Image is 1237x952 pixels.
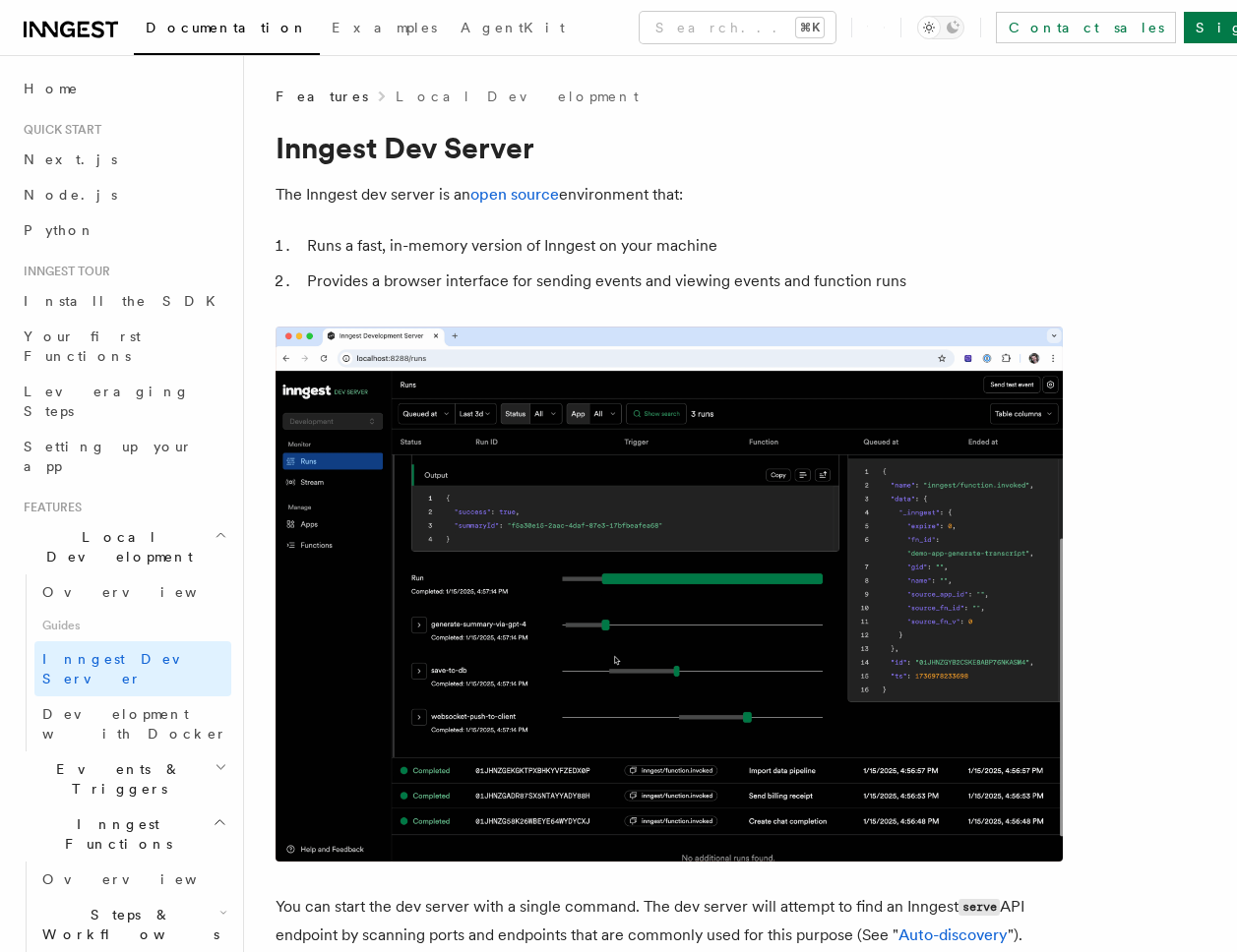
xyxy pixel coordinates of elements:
span: AgentKit [461,20,565,35]
span: Inngest tour [16,264,110,279]
button: Events & Triggers [16,751,231,806]
span: Features [16,500,82,515]
a: open source [470,185,559,204]
a: Local Development [396,87,639,106]
a: Setting up your app [16,429,231,484]
button: Search...⌘K [640,12,835,43]
span: Overview [42,584,245,600]
span: Guides [34,610,231,641]
span: Inngest Dev Server [42,651,211,686]
a: Your first Functions [16,319,231,374]
kbd: ⌘K [796,18,824,37]
span: Documentation [146,20,308,35]
a: Documentation [134,6,320,55]
span: Setting up your app [24,439,193,474]
span: Home [24,79,79,98]
a: Python [16,212,231,248]
a: Home [16,71,231,106]
a: Next.js [16,142,231,177]
a: Contact sales [996,12,1176,43]
span: Overview [42,871,245,887]
button: Steps & Workflows [34,897,231,952]
span: Development with Docker [42,706,227,742]
a: Overview [34,862,231,897]
p: The Inngest dev server is an environment that: [276,181,1063,208]
img: Dev Server Demo [276,327,1063,862]
span: Next.js [24,151,117,167]
span: Node.js [24,187,117,203]
span: Install the SDK [24,293,227,309]
span: Events & Triggers [16,759,215,799]
a: Leveraging Steps [16,374,231,429]
span: Leveraging Steps [24,384,190,419]
button: Inngest Functions [16,806,231,862]
span: Examples [332,20,437,35]
span: Features [276,87,368,106]
a: Install the SDK [16,283,231,319]
span: Your first Functions [24,328,141,364]
li: Provides a browser interface for sending events and viewing events and function runs [301,268,1063,295]
span: Python [24,222,95,238]
a: Node.js [16,177,231,212]
a: Examples [320,6,449,53]
span: Steps & Workflows [34,905,219,944]
a: Inngest Dev Server [34,641,231,696]
button: Toggle dark mode [917,16,964,39]
span: Quick start [16,122,101,138]
li: Runs a fast, in-memory version of Inngest on your machine [301,232,1063,260]
a: Development with Docker [34,696,231,751]
a: Overview [34,574,231,610]
span: Local Development [16,527,215,566]
code: serve [959,899,1000,916]
span: Inngest Functions [16,814,213,854]
button: Local Development [16,519,231,574]
a: AgentKit [449,6,577,53]
div: Local Development [16,574,231,751]
a: Auto-discovery [898,925,1008,944]
h1: Inngest Dev Server [276,130,1063,165]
